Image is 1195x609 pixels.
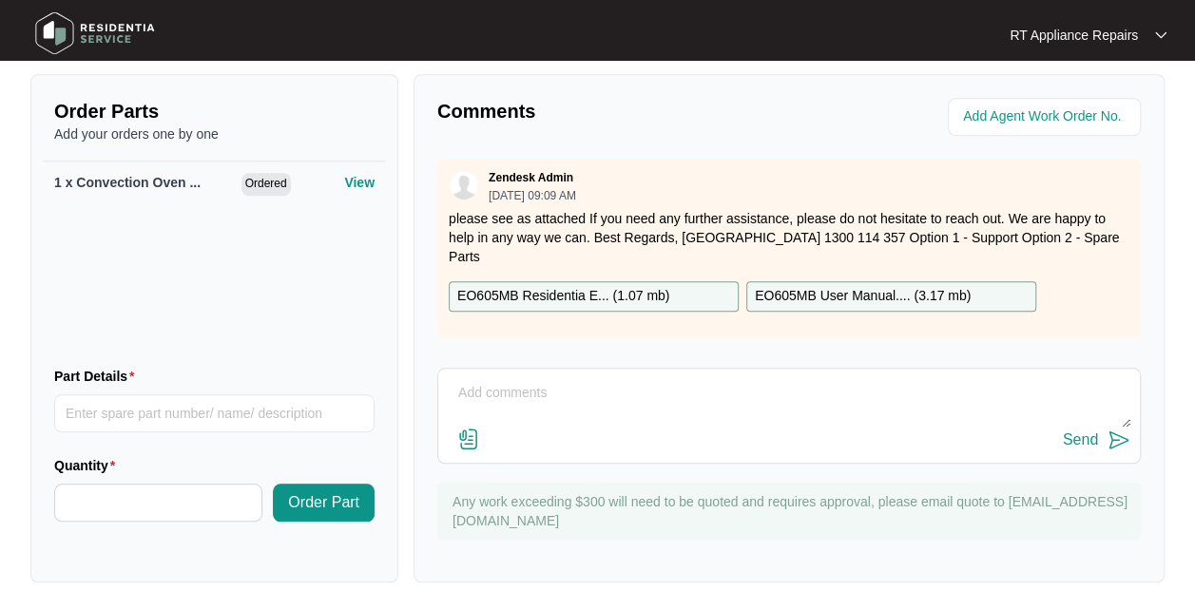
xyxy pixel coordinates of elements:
p: [DATE] 09:09 AM [489,190,576,201]
img: send-icon.svg [1108,428,1130,451]
span: Order Part [288,491,359,514]
img: user.svg [450,171,478,200]
button: Send [1063,428,1130,453]
p: EO605MB Residentia E... ( 1.07 mb ) [457,286,669,307]
p: Comments [437,98,776,124]
p: View [344,173,375,192]
div: Send [1063,431,1098,448]
label: Part Details [54,367,143,386]
input: Quantity [55,485,261,521]
p: Any work exceeding $300 will need to be quoted and requires approval, please email quote to [EMAI... [453,492,1131,530]
input: Part Details [54,394,375,432]
span: Ordered [241,173,291,196]
img: file-attachment-doc.svg [457,428,480,450]
p: RT Appliance Repairs [1010,26,1138,45]
button: Order Part [273,484,375,522]
p: Zendesk Admin [489,170,573,185]
p: Order Parts [54,98,375,124]
p: Add your orders one by one [54,124,375,143]
p: EO605MB User Manual.... ( 3.17 mb ) [755,286,971,307]
img: dropdown arrow [1155,30,1166,40]
p: please see as attached If you need any further assistance, please do not hesitate to reach out. W... [449,209,1129,266]
img: residentia service logo [29,5,162,62]
label: Quantity [54,456,123,475]
span: 1 x Convection Oven ... [54,175,201,190]
input: Add Agent Work Order No. [963,105,1129,128]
